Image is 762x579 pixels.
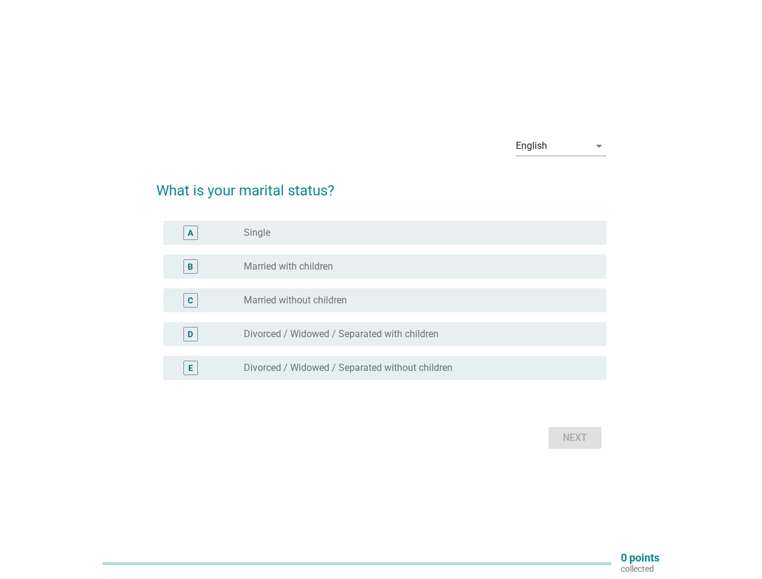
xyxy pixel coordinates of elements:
[188,261,193,273] div: B
[188,362,193,375] div: E
[621,563,659,574] p: collected
[188,328,193,341] div: D
[244,294,347,306] label: Married without children
[244,261,333,273] label: Married with children
[516,141,547,151] div: English
[188,294,193,307] div: C
[244,328,439,340] label: Divorced / Widowed / Separated with children
[621,552,659,563] p: 0 points
[188,227,193,239] div: A
[244,227,270,239] label: Single
[592,139,606,153] i: arrow_drop_down
[244,362,452,374] label: Divorced / Widowed / Separated without children
[156,168,606,201] h2: What is your marital status?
